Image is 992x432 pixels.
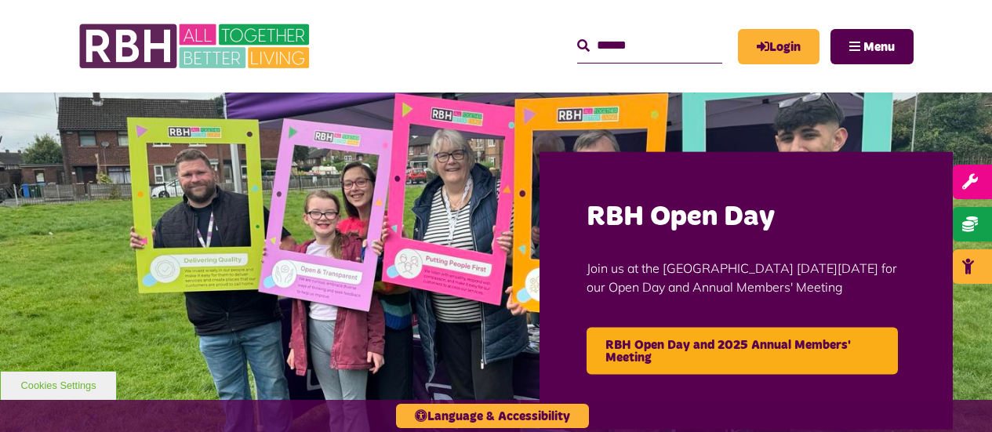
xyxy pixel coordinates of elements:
[738,29,819,64] a: MyRBH
[830,29,914,64] button: Navigation
[863,41,895,53] span: Menu
[396,404,589,428] button: Language & Accessibility
[587,198,906,235] h2: RBH Open Day
[921,361,992,432] iframe: Netcall Web Assistant for live chat
[587,235,906,320] p: Join us at the [GEOGRAPHIC_DATA] [DATE][DATE] for our Open Day and Annual Members' Meeting
[78,16,314,77] img: RBH
[587,328,898,375] a: RBH Open Day and 2025 Annual Members' Meeting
